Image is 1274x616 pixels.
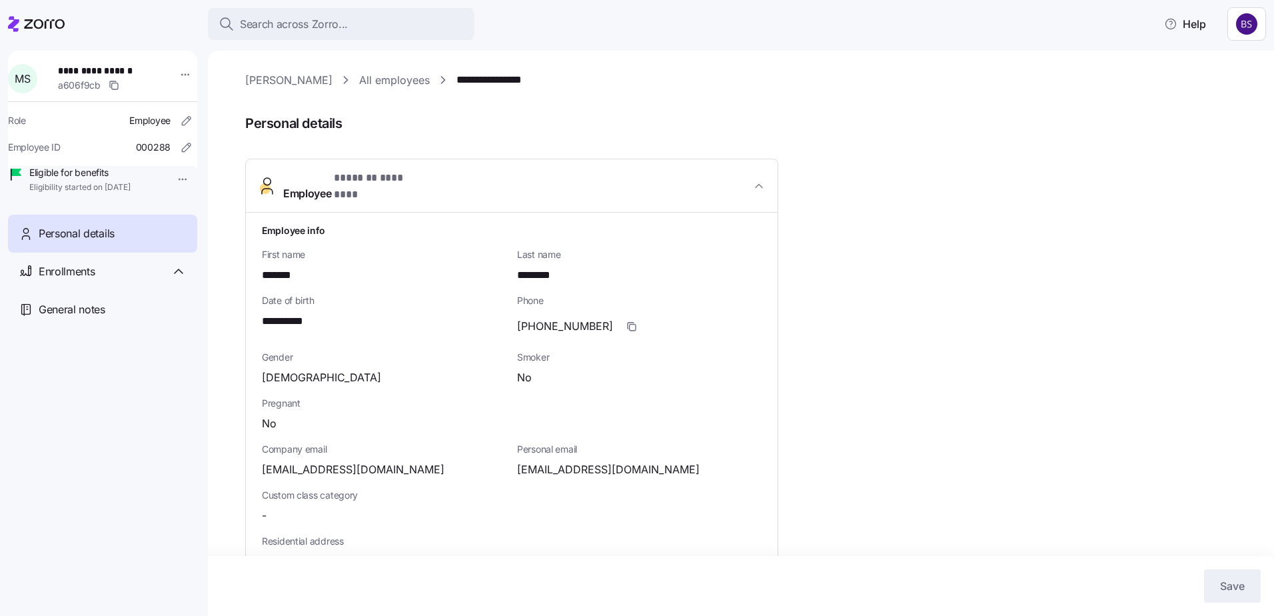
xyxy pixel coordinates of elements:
[58,79,101,92] span: a606f9cb
[262,489,506,502] span: Custom class category
[262,248,506,261] span: First name
[262,351,506,364] span: Gender
[517,369,532,386] span: No
[8,114,26,127] span: Role
[517,351,762,364] span: Smoker
[245,113,1255,135] span: Personal details
[15,73,30,84] span: M S
[517,461,700,478] span: [EMAIL_ADDRESS][DOMAIN_NAME]
[517,318,613,335] span: [PHONE_NUMBER]
[262,369,381,386] span: [DEMOGRAPHIC_DATA]
[262,443,506,456] span: Company email
[359,72,430,89] a: All employees
[1220,578,1245,594] span: Save
[1204,569,1261,603] button: Save
[283,170,428,202] span: Employee
[129,114,171,127] span: Employee
[262,223,762,237] h1: Employee info
[136,141,171,154] span: 000288
[39,225,115,242] span: Personal details
[517,443,762,456] span: Personal email
[1153,11,1217,37] button: Help
[262,415,277,432] span: No
[39,263,95,280] span: Enrollments
[262,294,506,307] span: Date of birth
[1164,16,1206,32] span: Help
[1236,13,1257,35] img: 70e1238b338d2f51ab0eff200587d663
[262,397,762,410] span: Pregnant
[517,248,762,261] span: Last name
[29,182,131,193] span: Eligibility started on [DATE]
[517,294,762,307] span: Phone
[262,535,762,548] span: Residential address
[262,461,444,478] span: [EMAIL_ADDRESS][DOMAIN_NAME]
[262,507,267,524] span: -
[8,141,61,154] span: Employee ID
[245,72,332,89] a: [PERSON_NAME]
[39,301,105,318] span: General notes
[208,8,474,40] button: Search across Zorro...
[240,16,348,33] span: Search across Zorro...
[29,166,131,179] span: Eligible for benefits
